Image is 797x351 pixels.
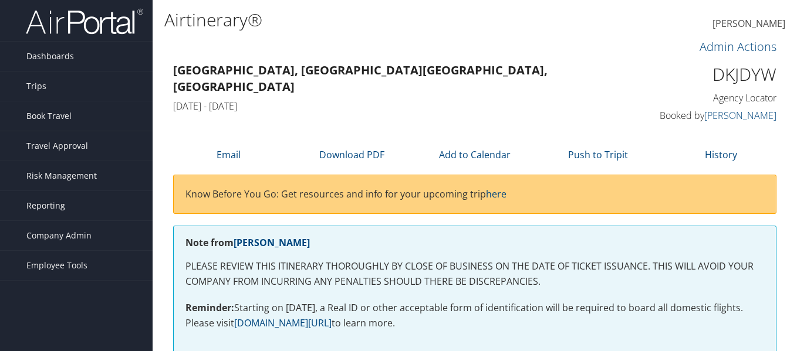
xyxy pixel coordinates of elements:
a: Download PDF [319,148,384,161]
span: Dashboards [26,42,74,71]
h4: [DATE] - [DATE] [173,100,622,113]
a: [DOMAIN_NAME][URL] [234,316,332,329]
span: Book Travel [26,101,72,131]
h1: DKJDYW [639,62,777,87]
p: Know Before You Go: Get resources and info for your upcoming trip [185,187,764,202]
strong: [GEOGRAPHIC_DATA], [GEOGRAPHIC_DATA] [GEOGRAPHIC_DATA], [GEOGRAPHIC_DATA] [173,62,548,94]
a: [PERSON_NAME] [712,6,785,42]
a: Admin Actions [700,39,776,54]
p: Starting on [DATE], a Real ID or other acceptable form of identification will be required to boar... [185,301,764,330]
h4: Booked by [639,109,777,122]
a: here [486,188,506,200]
span: Risk Management [26,161,97,190]
img: airportal-logo.png [26,8,143,35]
h1: Airtinerary® [164,8,578,32]
strong: Reminder: [185,301,234,314]
a: Push to Tripit [568,148,628,161]
h4: Agency Locator [639,91,777,104]
p: PLEASE REVIEW THIS ITINERARY THOROUGHLY BY CLOSE OF BUSINESS ON THE DATE OF TICKET ISSUANCE. THIS... [185,259,764,289]
span: [PERSON_NAME] [712,17,785,30]
span: Travel Approval [26,131,88,161]
a: History [705,148,737,161]
span: Employee Tools [26,251,87,280]
strong: Note from [185,236,310,249]
span: Reporting [26,191,65,220]
span: Trips [26,71,46,101]
a: Add to Calendar [439,148,511,161]
a: [PERSON_NAME] [704,109,776,122]
a: [PERSON_NAME] [234,236,310,249]
span: Company Admin [26,221,92,250]
a: Email [217,148,241,161]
